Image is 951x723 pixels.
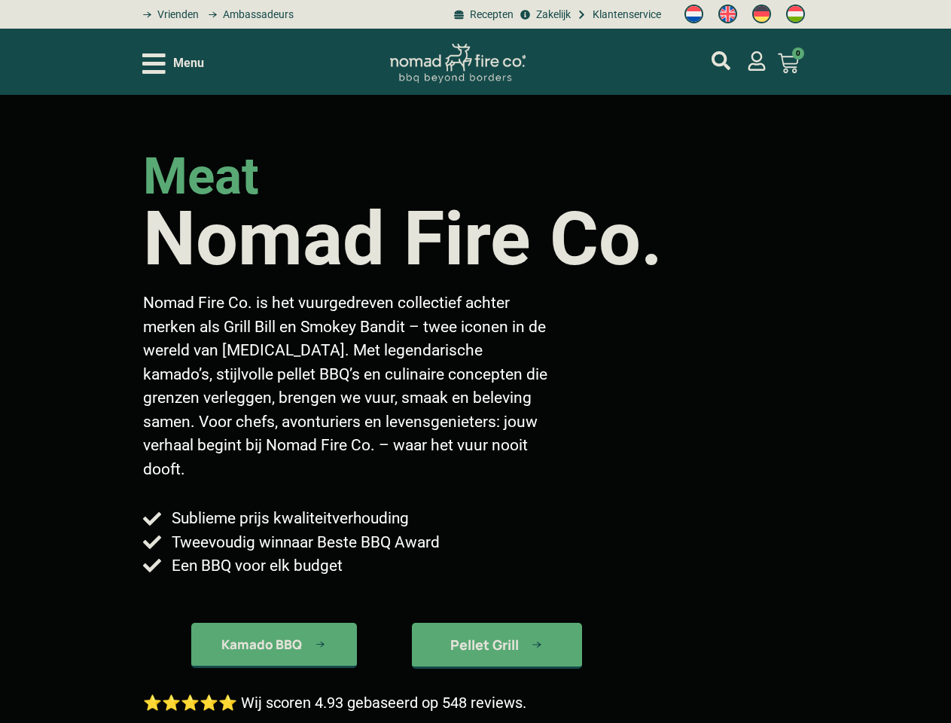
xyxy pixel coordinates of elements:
span: Zakelijk [532,7,571,23]
a: kamado bbq [191,623,357,668]
a: grill bill klantenservice [575,7,661,23]
a: grill bill vrienden [138,7,199,23]
a: Switch to Engels [711,1,745,28]
a: 0 [760,44,817,83]
a: Switch to Hongaars [779,1,812,28]
a: mijn account [747,51,767,71]
img: Nederlands [684,5,703,23]
span: Sublieme prijs kwaliteitverhouding [168,507,409,530]
span: Pellet Grill [450,638,519,651]
a: mijn account [712,51,730,70]
p: ⭐⭐⭐⭐⭐ Wij scoren 4.93 gebaseerd op 548 reviews. [143,691,526,714]
span: Ambassadeurs [219,7,294,23]
a: Switch to Duits [745,1,779,28]
img: Hongaars [786,5,805,23]
img: Nomad Logo [390,44,526,84]
span: Vrienden [154,7,199,23]
span: 0 [792,47,804,59]
p: Nomad Fire Co. is het vuurgedreven collectief achter merken als Grill Bill en Smokey Bandit – twe... [143,291,548,481]
span: Klantenservice [589,7,661,23]
span: Kamado BBQ [221,638,302,651]
a: grill bill zakeljk [517,7,570,23]
div: Open/Close Menu [142,50,204,77]
h2: meat [143,151,259,202]
span: Een BBQ voor elk budget [168,554,343,578]
a: kamado bbq [412,623,582,669]
a: BBQ recepten [452,7,514,23]
img: Engels [718,5,737,23]
a: grill bill ambassadors [203,7,293,23]
img: Duits [752,5,771,23]
span: Menu [173,54,204,72]
span: Tweevoudig winnaar Beste BBQ Award [168,531,440,554]
h1: Nomad Fire Co. [143,202,663,276]
span: Recepten [466,7,514,23]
